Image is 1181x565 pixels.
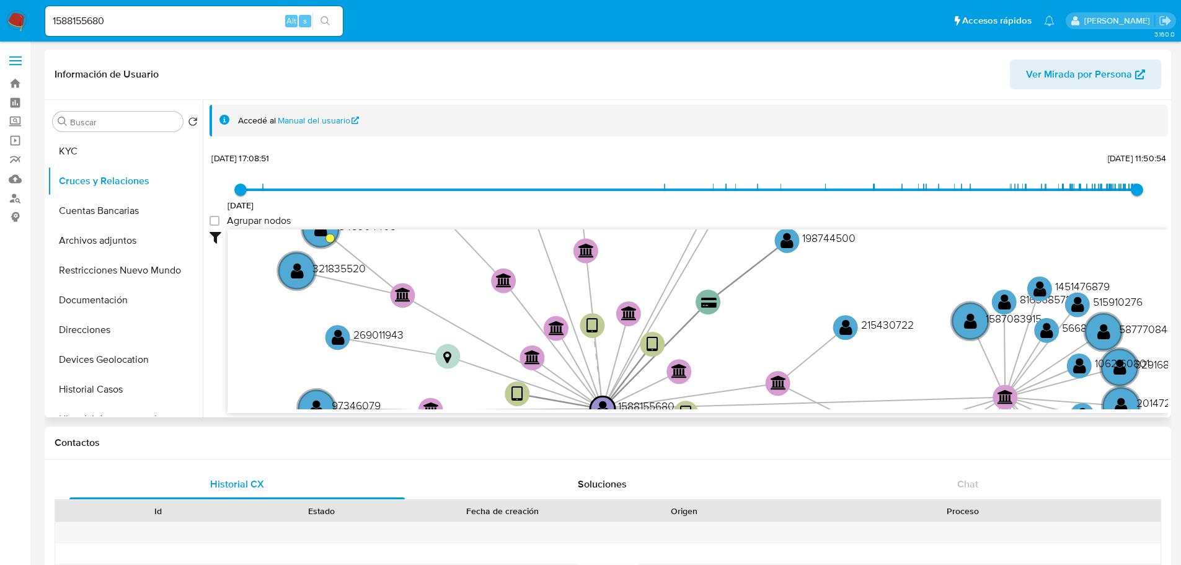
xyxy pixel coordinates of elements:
[1033,280,1046,298] text: 
[1119,321,1174,337] text: 587770844
[861,317,914,332] text: 215430722
[188,117,198,130] button: Volver al orden por defecto
[957,477,978,491] span: Chat
[48,315,203,345] button: Direcciones
[278,115,360,127] a: Manual del usuario
[964,312,977,330] text: 
[1076,406,1089,424] text: 
[1055,278,1110,294] text: 1451476879
[701,297,717,309] text: 
[1095,355,1149,371] text: 1062160801
[1026,60,1132,89] span: Ver Mirada por Persona
[618,398,675,414] text: 1588155680
[511,385,523,403] text: 
[621,306,637,321] text: 
[210,216,219,226] input: Agrupar nodos
[412,505,594,517] div: Fecha de creación
[1071,296,1084,314] text: 
[647,336,658,354] text: 
[332,398,381,413] text: 97346079
[55,437,1161,449] h1: Contactos
[443,350,451,364] text: 
[395,287,411,302] text: 
[48,196,203,226] button: Cuentas Bancarias
[962,14,1032,27] span: Accesos rápidos
[596,399,609,417] text: 
[998,293,1011,311] text: 
[771,375,787,390] text: 
[524,350,541,365] text: 
[210,477,264,491] span: Historial CX
[781,231,794,249] text: 
[211,152,269,164] span: [DATE] 17:08:51
[286,15,296,27] span: Alt
[1108,152,1166,164] span: [DATE] 11:50:54
[1073,357,1086,375] text: 
[48,136,203,166] button: KYC
[1040,321,1053,339] text: 
[1010,60,1161,89] button: Ver Mirada por Persona
[680,404,692,422] text: 
[774,505,1152,517] div: Proceso
[986,311,1042,326] text: 1587083915
[48,345,203,375] button: Devices Geolocation
[578,477,627,491] span: Soluciones
[578,243,595,258] text: 
[48,226,203,256] button: Archivos adjuntos
[1044,16,1055,26] a: Notificaciones
[1062,320,1115,336] text: 566864107
[48,375,203,404] button: Historial Casos
[86,505,231,517] div: Id
[238,115,276,127] span: Accedé al
[1159,14,1172,27] a: Salir
[303,15,307,27] span: s
[1084,15,1154,27] p: fernando.ftapiamartinez@mercadolibre.com.mx
[291,262,304,280] text: 
[1115,396,1128,414] text: 
[55,68,159,81] h1: Información de Usuario
[58,117,68,127] button: Buscar
[332,328,345,346] text: 
[314,220,327,238] text: 
[671,363,688,378] text: 
[228,199,254,211] span: [DATE]
[249,505,394,517] div: Estado
[45,13,343,29] input: Buscar usuario o caso...
[1098,405,1154,420] text: 739070929
[312,260,366,276] text: 321835520
[48,404,203,434] button: Historial de conversaciones
[353,327,404,342] text: 269011943
[48,285,203,315] button: Documentación
[997,389,1014,404] text: 
[310,399,323,417] text: 
[802,230,856,246] text: 198744500
[1093,295,1143,310] text: 515910276
[586,317,598,335] text: 
[496,273,512,288] text: 
[48,256,203,285] button: Restricciones Nuevo Mundo
[227,215,291,227] span: Agrupar nodos
[839,318,852,336] text: 
[336,218,396,234] text: 1348304409
[549,321,565,336] text: 
[48,166,203,196] button: Cruces y Relaciones
[1020,291,1069,307] text: 816568571
[312,12,338,30] button: search-icon
[70,117,178,128] input: Buscar
[1097,323,1110,340] text: 
[611,505,757,517] div: Origen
